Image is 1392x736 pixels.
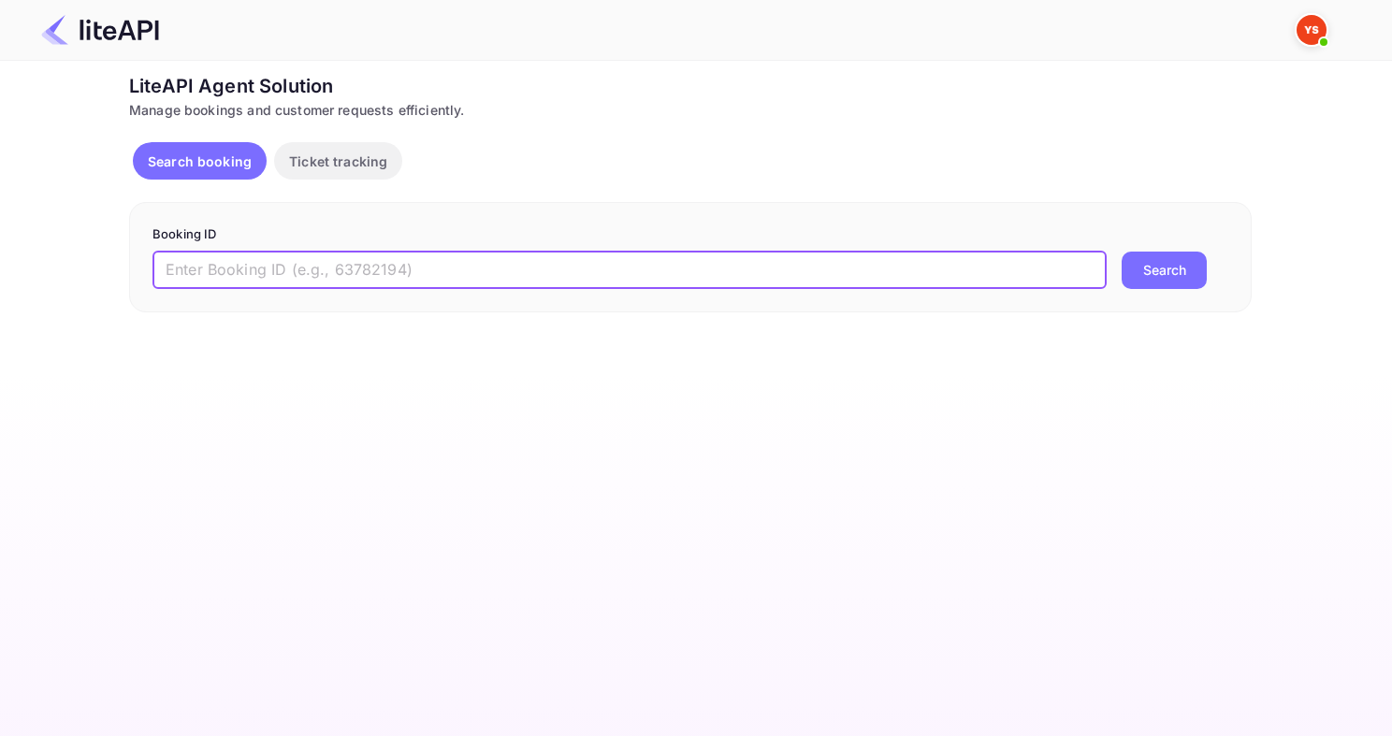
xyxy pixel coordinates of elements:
p: Booking ID [152,225,1228,244]
input: Enter Booking ID (e.g., 63782194) [152,252,1107,289]
p: Search booking [148,152,252,171]
div: Manage bookings and customer requests efficiently. [129,100,1252,120]
p: Ticket tracking [289,152,387,171]
img: LiteAPI Logo [41,15,159,45]
img: Yandex Support [1297,15,1327,45]
div: LiteAPI Agent Solution [129,72,1252,100]
button: Search [1122,252,1207,289]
